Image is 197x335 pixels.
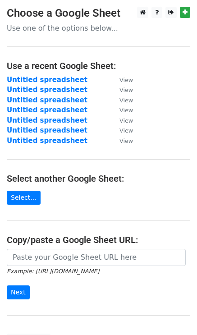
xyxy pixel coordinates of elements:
small: View [119,107,133,114]
a: View [110,126,133,134]
small: View [119,77,133,83]
h4: Select another Google Sheet: [7,173,190,184]
iframe: Chat Widget [152,292,197,335]
input: Next [7,285,30,299]
a: Untitled spreadsheet [7,137,87,145]
small: View [119,138,133,144]
h4: Use a recent Google Sheet: [7,60,190,71]
a: View [110,106,133,114]
a: View [110,137,133,145]
small: Example: [URL][DOMAIN_NAME] [7,268,99,275]
a: View [110,96,133,104]
a: View [110,86,133,94]
a: Untitled spreadsheet [7,86,87,94]
input: Paste your Google Sheet URL here [7,249,186,266]
a: Select... [7,191,41,205]
a: View [110,76,133,84]
small: View [119,117,133,124]
a: Untitled spreadsheet [7,96,87,104]
small: View [119,97,133,104]
h3: Choose a Google Sheet [7,7,190,20]
small: View [119,127,133,134]
div: 聊天小组件 [152,292,197,335]
h4: Copy/paste a Google Sheet URL: [7,234,190,245]
a: Untitled spreadsheet [7,126,87,134]
small: View [119,87,133,93]
a: Untitled spreadsheet [7,76,87,84]
a: Untitled spreadsheet [7,116,87,124]
a: View [110,116,133,124]
p: Use one of the options below... [7,23,190,33]
a: Untitled spreadsheet [7,106,87,114]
